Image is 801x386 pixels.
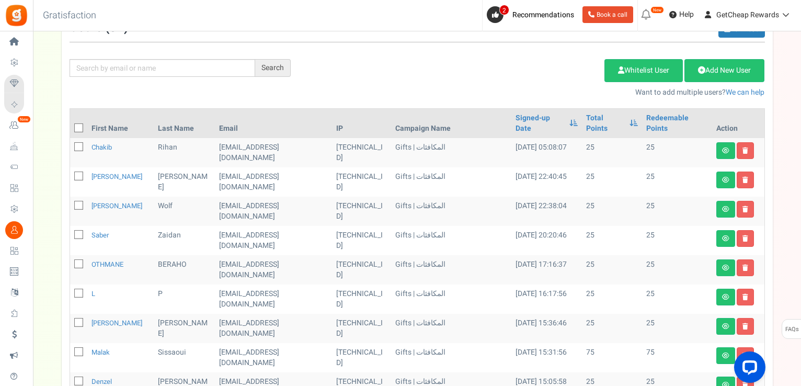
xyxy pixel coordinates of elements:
td: BERAHO [154,255,215,285]
i: View details [722,206,729,212]
th: Action [712,109,764,138]
td: 25 [582,226,642,255]
a: 2 Recommendations [487,6,578,23]
td: [DATE] 05:08:07 [511,138,582,167]
a: Book a call [582,6,633,23]
td: 25 [582,167,642,197]
td: [TECHNICAL_ID] [332,197,391,226]
a: [PERSON_NAME] [91,318,142,328]
span: Help [677,9,694,20]
i: Delete user [742,177,748,183]
td: customer [215,343,333,372]
td: [DATE] 16:17:56 [511,285,582,314]
td: [DATE] 15:31:56 [511,343,582,372]
i: View details [722,353,729,359]
span: Recommendations [512,9,574,20]
td: 25 [582,285,642,314]
td: Gifts | المكافئات [391,255,511,285]
a: We can help [726,87,764,98]
th: Email [215,109,333,138]
td: subscriber [215,226,333,255]
input: Search by email or name [70,59,255,77]
td: 25 [642,167,712,197]
td: Gifts | المكافئات [391,167,511,197]
td: P [154,285,215,314]
div: Search [255,59,291,77]
h3: Users ( ) [70,21,128,35]
i: Delete user [742,235,748,242]
em: New [17,116,31,123]
a: Signed-up Date [516,113,564,134]
td: subscriber [215,255,333,285]
a: New [4,117,28,134]
td: [DATE] 15:36:46 [511,314,582,343]
td: subscriber [215,285,333,314]
th: First Name [87,109,154,138]
td: 25 [642,197,712,226]
i: Delete user [742,147,748,154]
td: Rihan [154,138,215,167]
i: View details [722,177,729,183]
td: 25 [642,255,712,285]
td: subscriber [215,314,333,343]
i: View details [722,235,729,242]
td: [DATE] 22:38:04 [511,197,582,226]
i: Delete user [742,323,748,330]
td: Gifts | المكافئات [391,138,511,167]
a: malak [91,347,110,357]
a: OTHMANE [91,259,123,269]
td: [TECHNICAL_ID] [332,343,391,372]
td: [TECHNICAL_ID] [332,314,391,343]
td: [DATE] 20:20:46 [511,226,582,255]
td: Gifts | المكافئات [391,314,511,343]
td: 25 [582,255,642,285]
a: Whitelist User [604,59,683,82]
td: [EMAIL_ADDRESS][DOMAIN_NAME] [215,138,333,167]
i: View details [722,265,729,271]
a: Add New User [684,59,764,82]
td: 25 [582,138,642,167]
i: Delete user [742,294,748,300]
td: subscriber [215,167,333,197]
i: Delete user [742,265,748,271]
h3: Gratisfaction [31,5,108,26]
td: [TECHNICAL_ID] [332,255,391,285]
td: [TECHNICAL_ID] [332,138,391,167]
th: Last Name [154,109,215,138]
td: Gifts | المكافئات [391,343,511,372]
i: View details [722,323,729,330]
td: sissaoui [154,343,215,372]
em: New [650,6,664,14]
a: Chakib [91,142,112,152]
td: Gifts | المكافئات [391,226,511,255]
td: [TECHNICAL_ID] [332,167,391,197]
th: IP [332,109,391,138]
p: Want to add multiple users? [306,87,765,98]
i: View details [722,147,729,154]
td: Zaidan [154,226,215,255]
i: View details [722,294,729,300]
a: Redeemable Points [646,113,708,134]
td: 25 [642,314,712,343]
a: [PERSON_NAME] [91,172,142,181]
span: FAQs [785,320,799,339]
img: Gratisfaction [5,4,28,27]
td: Gifts | المكافئات [391,285,511,314]
td: [DATE] 17:16:37 [511,255,582,285]
i: Delete user [742,206,748,212]
td: customer [215,197,333,226]
td: [PERSON_NAME] [154,167,215,197]
a: Saber [91,230,109,240]
span: 2 [499,5,509,15]
td: [PERSON_NAME] [154,314,215,343]
a: Total Points [586,113,624,134]
a: L [91,289,95,299]
th: Campaign Name [391,109,511,138]
td: 75 [642,343,712,372]
td: 25 [642,138,712,167]
td: 25 [582,197,642,226]
td: 25 [582,314,642,343]
td: 25 [642,285,712,314]
a: Help [665,6,698,23]
span: GetCheap Rewards [716,9,779,20]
